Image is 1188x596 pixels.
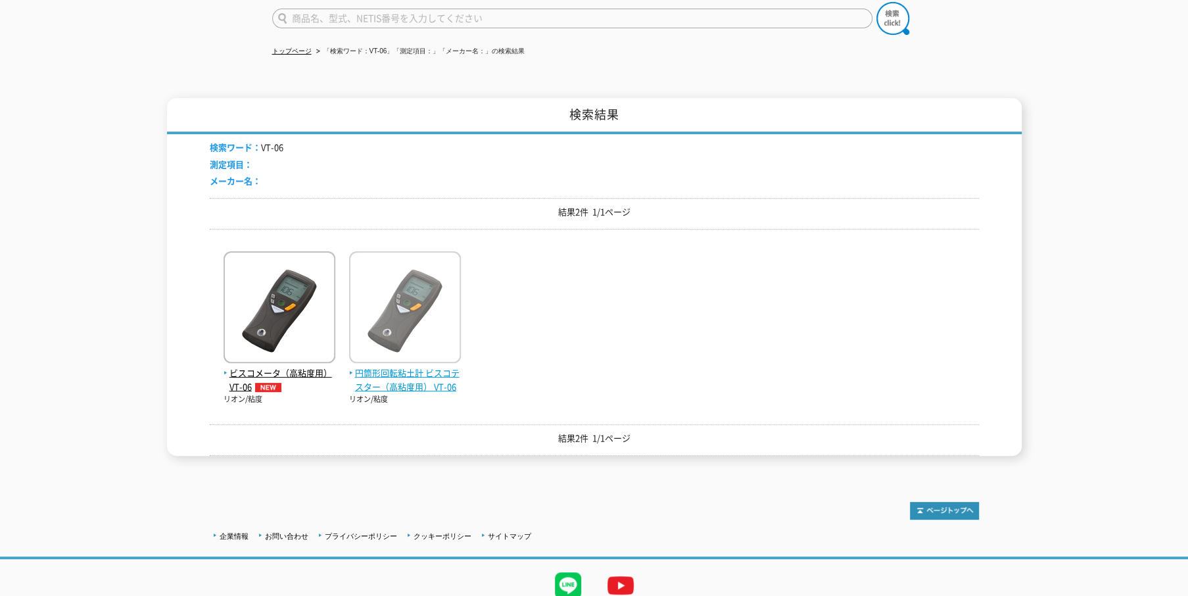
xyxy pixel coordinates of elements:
img: トップページへ [910,502,979,520]
a: ビスコメータ（高粘度用） VT-06NEW [224,353,335,393]
p: リオン/粘度 [224,394,335,405]
li: VT-06 [210,141,283,155]
a: クッキーポリシー [414,532,471,540]
a: お問い合わせ [265,532,308,540]
a: プライバシーポリシー [325,532,397,540]
img: NEW [252,383,285,392]
a: 円筒形回転粘土計 ビスコテスター（高粘度用） VT-06 [349,353,461,393]
span: 測定項目： [210,158,252,170]
span: メーカー名： [210,174,261,187]
input: 商品名、型式、NETIS番号を入力してください [272,9,872,28]
p: 結果2件 1/1ページ [210,432,979,445]
li: 「検索ワード：VT-06」「測定項目：」「メーカー名：」の検索結果 [314,45,525,59]
span: 検索ワード： [210,141,261,153]
span: ビスコメータ（高粘度用） VT-06 [224,366,335,394]
h1: 検索結果 [167,98,1022,134]
a: 企業情報 [220,532,249,540]
img: btn_search.png [876,2,909,35]
img: VT-06 [349,251,461,366]
a: トップページ [272,47,312,55]
span: 円筒形回転粘土計 ビスコテスター（高粘度用） VT-06 [349,366,461,394]
img: VT-06 [224,251,335,366]
a: サイトマップ [488,532,531,540]
p: リオン/粘度 [349,394,461,405]
p: 結果2件 1/1ページ [210,205,979,219]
